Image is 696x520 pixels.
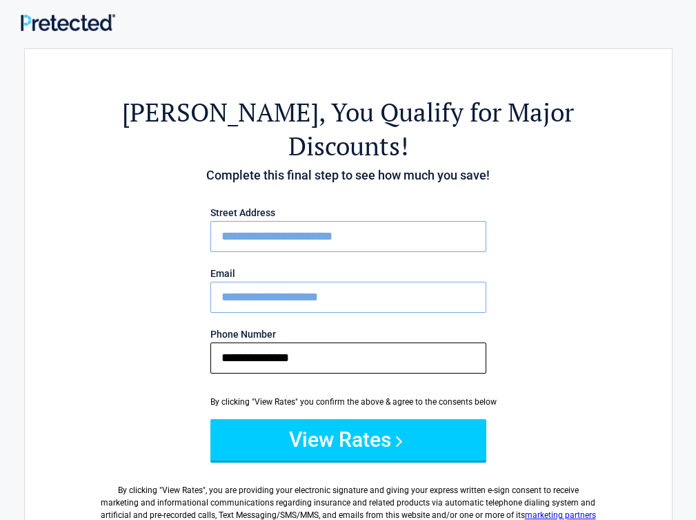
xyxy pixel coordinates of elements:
button: View Rates [210,419,486,461]
h4: Complete this final step to see how much you save! [101,166,596,184]
img: Main Logo [21,14,115,31]
span: [PERSON_NAME] [122,95,319,129]
h2: , You Qualify for Major Discounts! [101,95,596,163]
label: Email [210,269,486,278]
span: View Rates [162,485,203,495]
div: By clicking "View Rates" you confirm the above & agree to the consents below [210,396,486,408]
label: Street Address [210,208,486,218]
label: Phone Number [210,329,486,339]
